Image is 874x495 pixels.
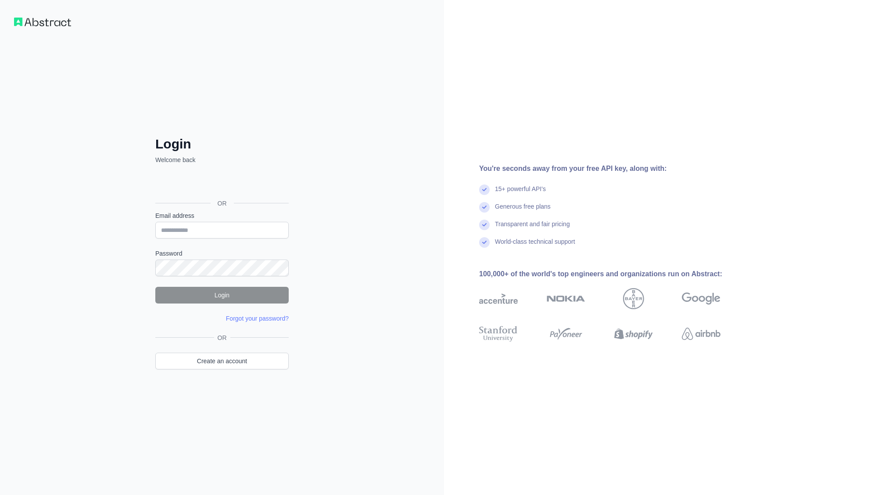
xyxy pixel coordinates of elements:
iframe: Sign in with Google Button [151,174,291,193]
img: bayer [623,288,644,309]
img: check mark [479,184,490,195]
span: OR [211,199,234,208]
img: payoneer [547,324,585,343]
a: Forgot your password? [226,315,289,322]
img: shopify [614,324,653,343]
img: check mark [479,202,490,213]
img: Workflow [14,18,71,26]
div: 100,000+ of the world's top engineers and organizations run on Abstract: [479,269,749,279]
label: Email address [155,211,289,220]
img: check mark [479,237,490,248]
div: World-class technical support [495,237,575,255]
button: Login [155,287,289,304]
div: Generous free plans [495,202,551,220]
img: accenture [479,288,518,309]
h2: Login [155,136,289,152]
label: Password [155,249,289,258]
img: check mark [479,220,490,230]
img: stanford university [479,324,518,343]
a: Create an account [155,353,289,369]
span: OR [214,333,230,342]
p: Welcome back [155,155,289,164]
img: google [682,288,720,309]
div: You're seconds away from your free API key, along with: [479,163,749,174]
img: nokia [547,288,585,309]
div: 15+ powerful API's [495,184,546,202]
div: Transparent and fair pricing [495,220,570,237]
img: airbnb [682,324,720,343]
